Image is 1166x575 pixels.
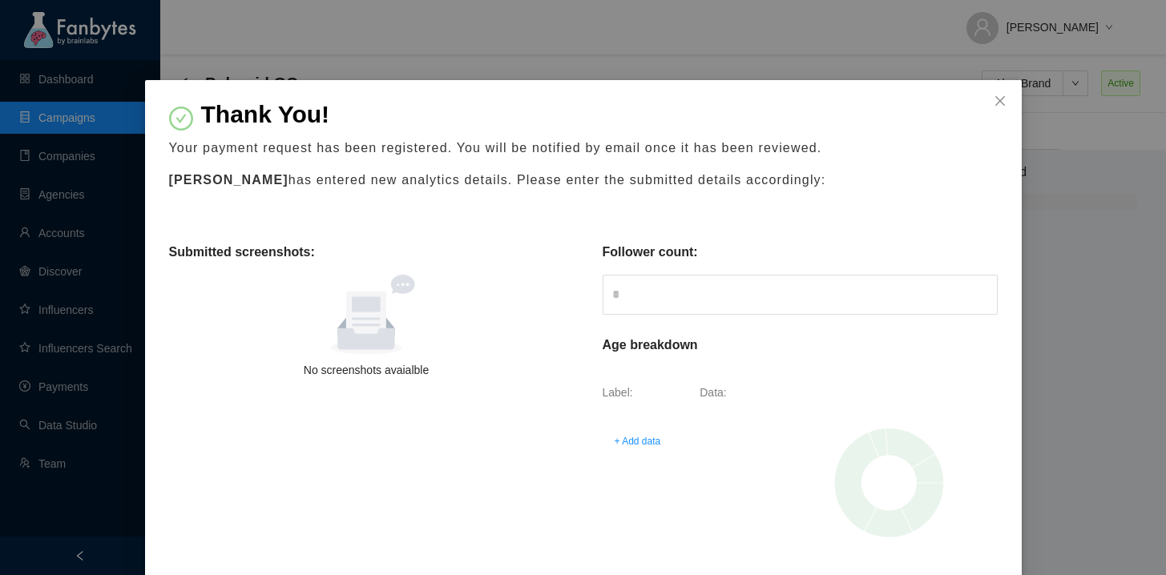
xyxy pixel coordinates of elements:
[603,243,698,262] p: Follower count:
[169,171,998,190] p: has entered new analytics details. Please enter the submitted details accordingly:
[603,428,673,454] button: + Add data
[176,361,558,379] div: No screenshots avaialble
[615,433,661,449] span: + Add data
[700,384,793,401] p: Data:
[994,94,1007,107] span: close
[806,412,970,557] img: Graph
[169,243,315,262] p: Submitted screenshots:
[169,107,193,131] span: check-circle
[603,336,698,355] p: Age breakdown
[603,384,696,401] p: Label:
[169,173,288,187] b: [PERSON_NAME]
[169,139,998,158] p: Your payment request has been registered. You will be notified by email once it has been reviewed.
[978,80,1022,123] button: Close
